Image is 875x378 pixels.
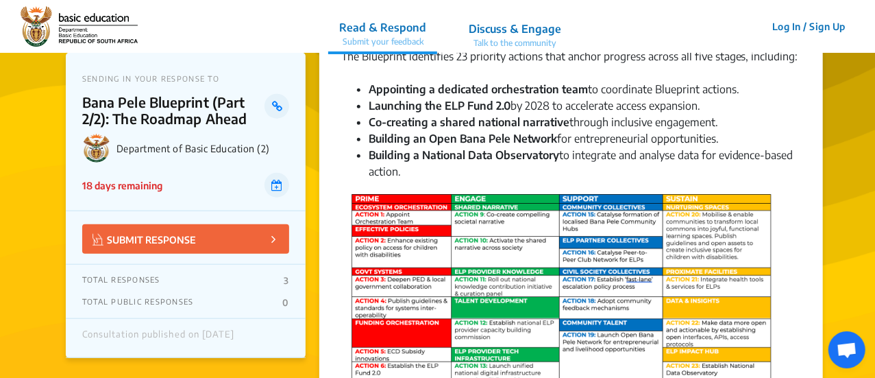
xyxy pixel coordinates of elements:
img: Vector.jpg [93,234,103,246]
li: for entrepreneurial opportunities. [369,130,801,147]
p: Talk to the community [469,37,561,49]
p: 3 [284,275,288,286]
li: by 2028 to accelerate access expansion. [369,97,801,114]
li: to integrate and analyse data for evidence-based action. [369,147,801,180]
p: Submit your feedback [339,36,426,48]
p: Department of Basic Education (2) [116,143,289,154]
li: through inclusive engagement. [369,114,801,130]
p: 18 days remaining [82,178,162,193]
p: TOTAL PUBLIC RESPONSES [82,297,194,308]
p: Discuss & Engage [469,21,561,37]
div: Open chat [828,331,865,368]
div: Consultation published on [DATE] [82,329,234,347]
p: TOTAL RESPONSES [82,275,160,286]
p: SUBMIT RESPONSE [93,231,196,247]
div: The Blueprint identifies 23 priority actions that anchor progress across all five stages, including: [341,48,801,81]
strong: Launching the ELP Fund 2.0 [369,99,510,113]
strong: Building an Open Bana Pele Network [369,132,557,145]
button: Log In / Sign Up [763,16,854,37]
p: Bana Pele Blueprint (Part 2/2): The Roadmap Ahead [82,94,265,127]
strong: Building a National Data Observatory [369,148,559,162]
p: SENDING IN YOUR RESPONSE TO [82,74,289,83]
button: SUBMIT RESPONSE [82,224,289,254]
li: to coordinate Blueprint actions. [369,81,801,97]
p: 0 [282,297,288,308]
img: Department of Basic Education (2) logo [82,134,111,163]
p: Read & Respond [339,19,426,36]
strong: Appointing a dedicated orchestration team [369,82,588,96]
strong: Co-creating a shared national narrative [369,115,569,129]
img: 2wffpoq67yek4o5dgscb6nza9j7d [21,6,138,47]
